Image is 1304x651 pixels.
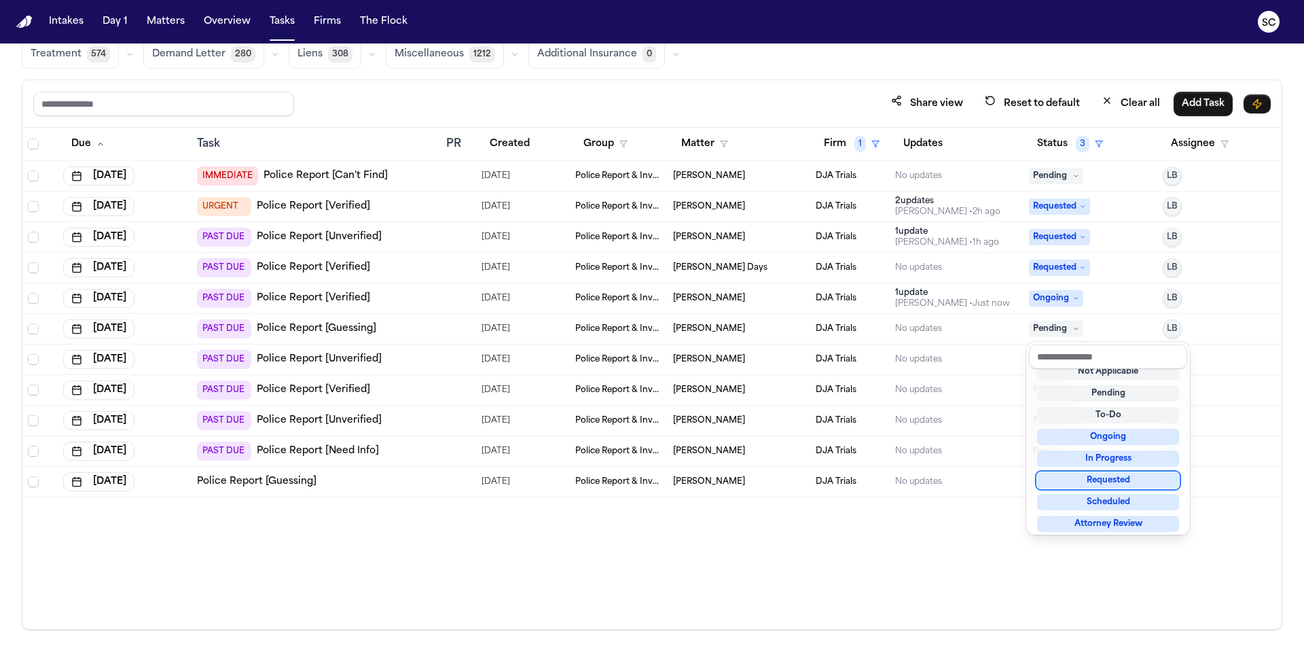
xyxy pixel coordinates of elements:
[1037,516,1179,532] div: Attorney Review
[1037,429,1179,445] div: Ongoing
[1037,451,1179,467] div: In Progress
[1037,364,1179,380] div: Not Applicable
[1037,407,1179,423] div: To-Do
[1037,472,1179,489] div: Requested
[1037,494,1179,510] div: Scheduled
[1037,385,1179,402] div: Pending
[1029,321,1083,337] span: Pending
